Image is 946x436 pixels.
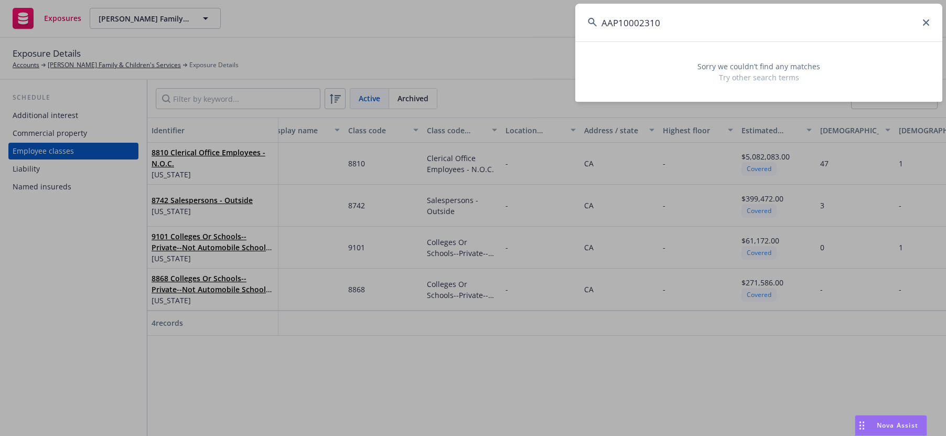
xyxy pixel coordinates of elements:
[588,72,930,83] span: Try other search terms
[855,416,868,435] div: Drag to move
[575,4,942,41] input: Search...
[588,61,930,72] span: Sorry we couldn’t find any matches
[877,421,918,430] span: Nova Assist
[855,415,927,436] button: Nova Assist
